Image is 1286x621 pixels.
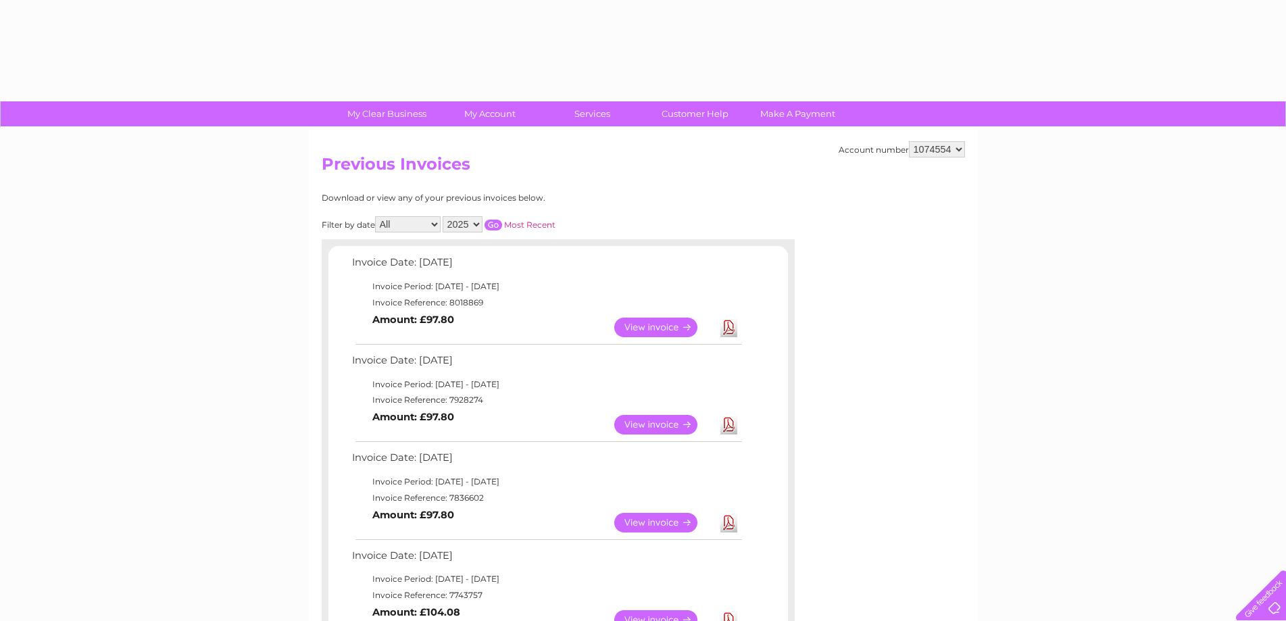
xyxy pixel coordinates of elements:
[372,314,454,326] b: Amount: £97.80
[742,101,854,126] a: Make A Payment
[349,474,744,490] td: Invoice Period: [DATE] - [DATE]
[372,509,454,521] b: Amount: £97.80
[349,490,744,506] td: Invoice Reference: 7836602
[372,606,460,618] b: Amount: £104.08
[322,193,676,203] div: Download or view any of your previous invoices below.
[504,220,555,230] a: Most Recent
[720,318,737,337] a: Download
[720,415,737,434] a: Download
[720,513,737,532] a: Download
[839,141,965,157] div: Account number
[614,318,714,337] a: View
[372,411,454,423] b: Amount: £97.80
[349,376,744,393] td: Invoice Period: [DATE] - [DATE]
[349,278,744,295] td: Invoice Period: [DATE] - [DATE]
[331,101,443,126] a: My Clear Business
[349,351,744,376] td: Invoice Date: [DATE]
[349,547,744,572] td: Invoice Date: [DATE]
[349,587,744,603] td: Invoice Reference: 7743757
[614,415,714,434] a: View
[349,392,744,408] td: Invoice Reference: 7928274
[349,253,744,278] td: Invoice Date: [DATE]
[322,216,676,232] div: Filter by date
[614,513,714,532] a: View
[349,571,744,587] td: Invoice Period: [DATE] - [DATE]
[322,155,965,180] h2: Previous Invoices
[639,101,751,126] a: Customer Help
[537,101,648,126] a: Services
[349,449,744,474] td: Invoice Date: [DATE]
[434,101,545,126] a: My Account
[349,295,744,311] td: Invoice Reference: 8018869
